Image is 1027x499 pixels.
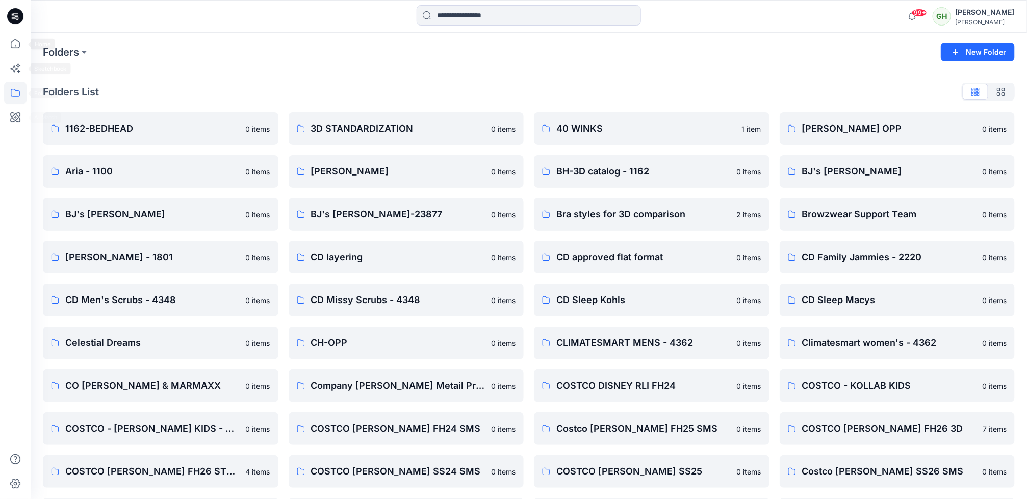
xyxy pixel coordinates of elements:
a: Browzwear Support Team0 items [780,198,1015,231]
div: [PERSON_NAME] [955,18,1014,26]
p: 0 items [246,423,270,434]
a: Climatesmart women's - 43620 items [780,327,1015,359]
p: BJ's [PERSON_NAME]-23877 [311,207,485,221]
p: 0 items [246,209,270,220]
p: COSTCO [PERSON_NAME] FH24 SMS [311,421,485,436]
p: CD Family Jammies - 2220 [802,250,977,264]
p: CD Sleep Macys [802,293,977,307]
a: COSTCO - KOLLAB KIDS0 items [780,369,1015,402]
a: BJ's [PERSON_NAME]0 items [43,198,278,231]
p: 40 WINKS [556,121,736,136]
p: COSTCO [PERSON_NAME] FH26 STYLE 12-5543 [65,464,240,479]
a: COSTCO - [PERSON_NAME] KIDS - DESIGN USE0 items [43,412,278,445]
p: 0 items [737,466,761,477]
p: Aria - 1100 [65,164,240,179]
a: Company [PERSON_NAME] Metail Project0 items [289,369,524,402]
a: CO [PERSON_NAME] & MARMAXX0 items [43,369,278,402]
p: Company [PERSON_NAME] Metail Project [311,379,485,393]
a: CD Men's Scrubs - 43480 items [43,284,278,316]
p: 0 items [491,252,516,263]
a: COSTCO [PERSON_NAME] FH26 3D7 items [780,412,1015,445]
a: Celestial Dreams0 items [43,327,278,359]
a: CD layering0 items [289,241,524,273]
p: CD approved flat format [556,250,731,264]
p: CD Missy Scrubs - 4348 [311,293,485,307]
span: 99+ [912,9,927,17]
p: COSTCO - [PERSON_NAME] KIDS - DESIGN USE [65,421,240,436]
a: CD Family Jammies - 22200 items [780,241,1015,273]
p: 0 items [982,123,1007,134]
p: 0 items [491,381,516,391]
p: 0 items [491,423,516,434]
p: 0 items [246,123,270,134]
p: Folders List [43,84,99,99]
p: 0 items [982,295,1007,306]
p: 0 items [982,166,1007,177]
p: 0 items [491,123,516,134]
p: Browzwear Support Team [802,207,977,221]
p: 0 items [737,338,761,348]
a: BJ's [PERSON_NAME]-238770 items [289,198,524,231]
p: 0 items [737,423,761,434]
p: 4 items [246,466,270,477]
p: 0 items [737,166,761,177]
p: Climatesmart women's - 4362 [802,336,977,350]
p: 0 items [982,466,1007,477]
p: COSTCO [PERSON_NAME] FH26 3D [802,421,977,436]
p: [PERSON_NAME] OPP [802,121,977,136]
p: 0 items [246,295,270,306]
a: COSTCO [PERSON_NAME] FH24 SMS0 items [289,412,524,445]
a: [PERSON_NAME] - 18010 items [43,241,278,273]
p: [PERSON_NAME] - 1801 [65,250,240,264]
p: Celestial Dreams [65,336,240,350]
a: 40 WINKS1 item [534,112,769,145]
p: 0 items [491,295,516,306]
p: Costco [PERSON_NAME] SS26 SMS [802,464,977,479]
p: Bra styles for 3D comparison [556,207,731,221]
p: 0 items [982,252,1007,263]
p: 0 items [491,166,516,177]
button: New Folder [941,43,1015,61]
a: COSTCO DISNEY RLI FH240 items [534,369,769,402]
a: CH-OPP0 items [289,327,524,359]
p: 0 items [737,381,761,391]
a: CD Sleep Macys0 items [780,284,1015,316]
p: COSTCO [PERSON_NAME] SS24 SMS [311,464,485,479]
p: 2 items [737,209,761,220]
a: COSTCO [PERSON_NAME] SS250 items [534,455,769,488]
p: 0 items [246,166,270,177]
div: [PERSON_NAME] [955,6,1014,18]
a: BJ's [PERSON_NAME]0 items [780,155,1015,188]
p: 0 items [246,381,270,391]
p: 1 item [742,123,761,134]
a: Folders [43,45,79,59]
p: Costco [PERSON_NAME] FH25 SMS [556,421,731,436]
p: 1162-BEDHEAD [65,121,240,136]
p: 0 items [491,209,516,220]
p: 0 items [737,252,761,263]
p: 0 items [491,338,516,348]
p: CD Sleep Kohls [556,293,731,307]
p: 7 items [983,423,1007,434]
a: Costco [PERSON_NAME] SS26 SMS0 items [780,455,1015,488]
p: COSTCO - KOLLAB KIDS [802,379,977,393]
p: CLIMATESMART MENS - 4362 [556,336,731,350]
a: [PERSON_NAME] OPP0 items [780,112,1015,145]
a: CD Sleep Kohls0 items [534,284,769,316]
p: 0 items [982,209,1007,220]
div: GH [933,7,951,26]
p: COSTCO DISNEY RLI FH24 [556,379,731,393]
p: 0 items [246,252,270,263]
p: BJ's [PERSON_NAME] [802,164,977,179]
a: CD Missy Scrubs - 43480 items [289,284,524,316]
a: BH-3D catalog - 11620 items [534,155,769,188]
a: CD approved flat format0 items [534,241,769,273]
p: CO [PERSON_NAME] & MARMAXX [65,379,240,393]
a: 3D STANDARDIZATION0 items [289,112,524,145]
a: Aria - 11000 items [43,155,278,188]
p: BH-3D catalog - 1162 [556,164,731,179]
p: CH-OPP [311,336,485,350]
a: Costco [PERSON_NAME] FH25 SMS0 items [534,412,769,445]
a: CLIMATESMART MENS - 43620 items [534,327,769,359]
